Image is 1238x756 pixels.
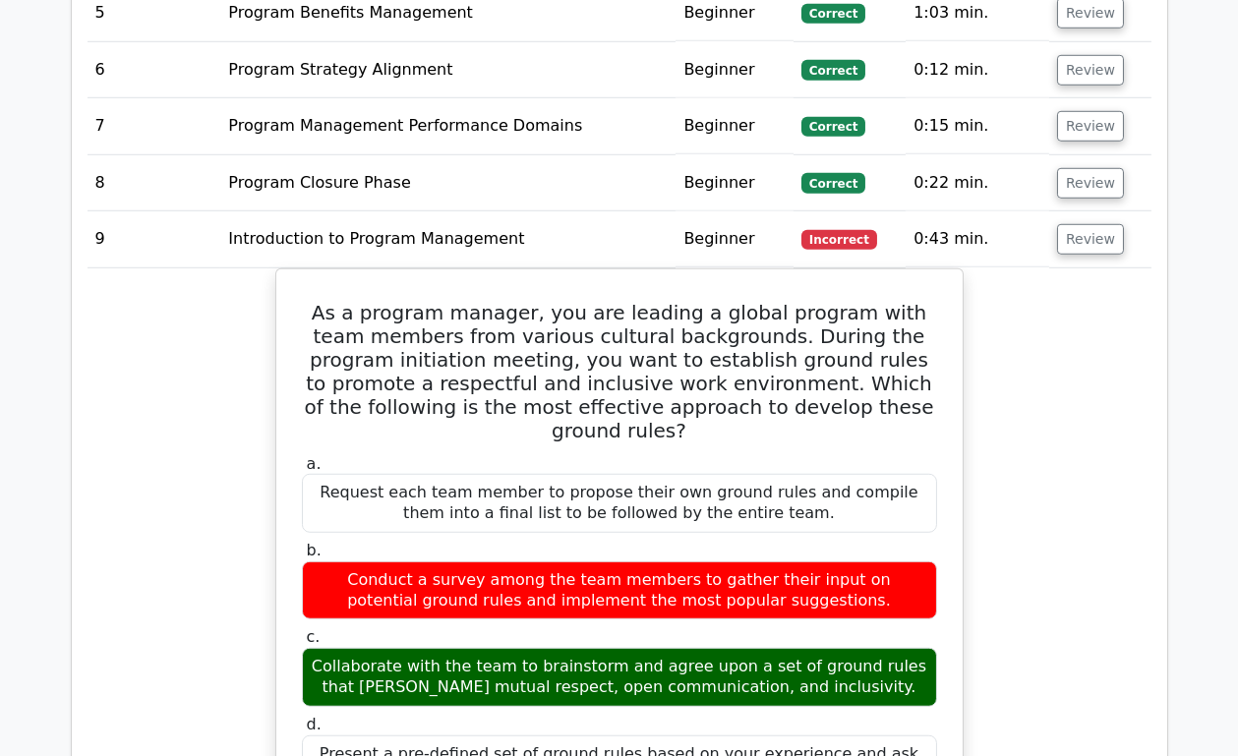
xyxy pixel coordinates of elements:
td: 0:22 min. [906,155,1049,211]
td: 8 [88,155,221,211]
td: Program Strategy Alignment [220,42,676,98]
td: Introduction to Program Management [220,211,676,267]
span: a. [307,454,322,473]
td: 7 [88,98,221,154]
span: Incorrect [801,230,877,250]
span: Correct [801,117,865,137]
button: Review [1057,55,1124,86]
span: Correct [801,60,865,80]
td: Beginner [676,98,794,154]
td: Beginner [676,155,794,211]
td: Program Management Performance Domains [220,98,676,154]
td: 0:15 min. [906,98,1049,154]
td: 9 [88,211,221,267]
span: d. [307,715,322,733]
td: Beginner [676,211,794,267]
button: Review [1057,224,1124,255]
td: 0:43 min. [906,211,1049,267]
button: Review [1057,168,1124,199]
span: c. [307,627,321,646]
h5: As a program manager, you are leading a global program with team members from various cultural ba... [300,301,939,442]
td: 0:12 min. [906,42,1049,98]
td: Program Closure Phase [220,155,676,211]
div: Conduct a survey among the team members to gather their input on potential ground rules and imple... [302,561,937,620]
td: Beginner [676,42,794,98]
div: Request each team member to propose their own ground rules and compile them into a final list to ... [302,474,937,533]
span: Correct [801,4,865,24]
span: b. [307,541,322,559]
span: Correct [801,173,865,193]
td: 6 [88,42,221,98]
button: Review [1057,111,1124,142]
div: Collaborate with the team to brainstorm and agree upon a set of ground rules that [PERSON_NAME] m... [302,648,937,707]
